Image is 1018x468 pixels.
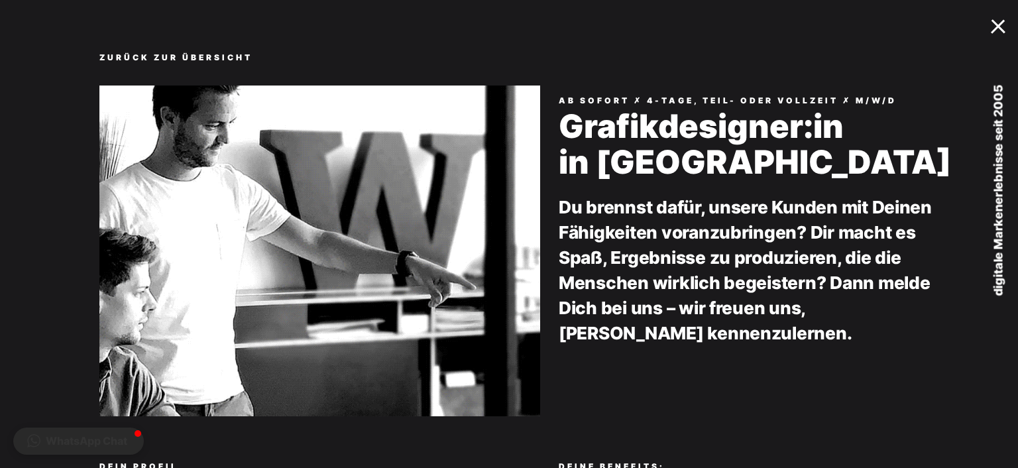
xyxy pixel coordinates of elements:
h1: Grafikdesigner:in in [GEOGRAPHIC_DATA] [559,109,999,180]
img: jobs_detail_01.gif [99,86,540,416]
button: WhatsApp Chat [13,428,144,455]
a: zurück zur Übersicht [99,52,253,62]
h5: Ab sofort ✗ 4-TAGE, TEIL- ODER VOLLZEIT ✗ M/W/D [559,93,999,109]
p: Du brennst dafür, unsere Kunden mit Deinen Fähigkeiten voranzubringen? Dir macht es Spaß, Ergebni... [559,195,933,346]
